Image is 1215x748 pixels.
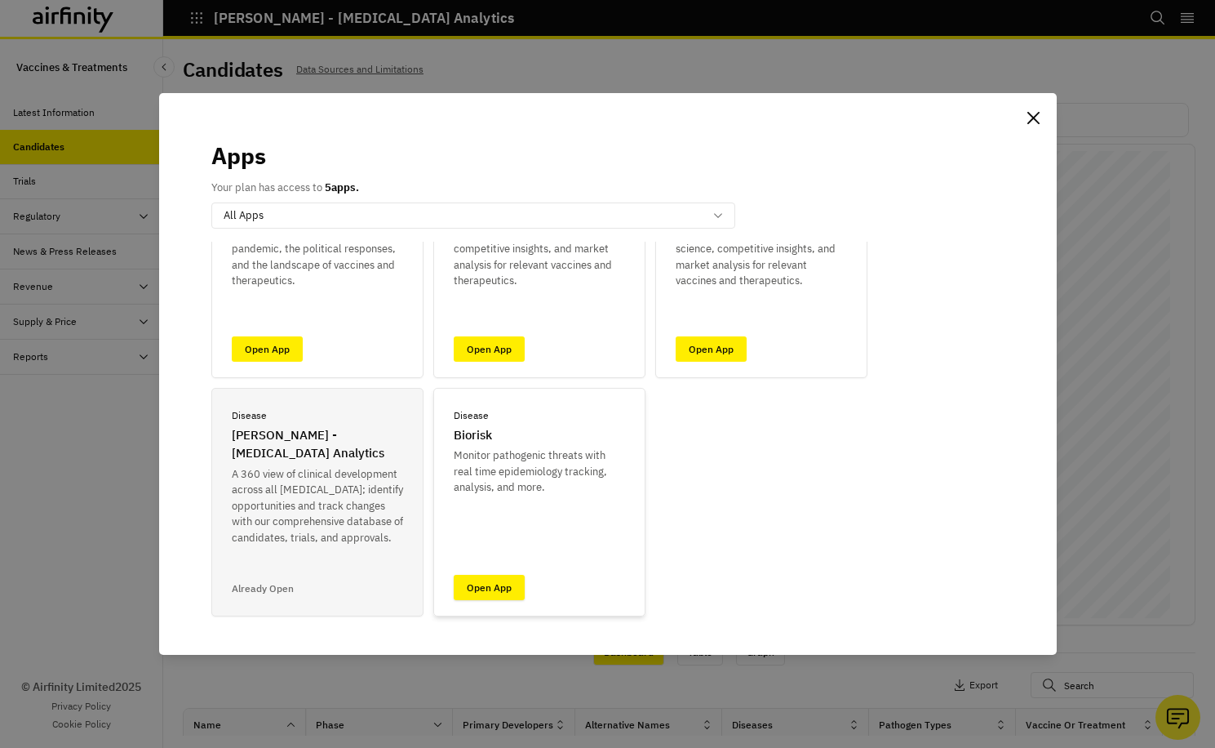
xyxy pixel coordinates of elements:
p: A 360 view of clinical development across all [MEDICAL_DATA]; identify opportunities and track ch... [232,466,403,546]
a: Open App [454,575,525,600]
button: Close [1021,105,1047,131]
p: [PERSON_NAME] - [MEDICAL_DATA] Analytics [232,426,403,463]
a: Open App [232,336,303,362]
p: A complete 360 view on [MEDICAL_DATA] and the latest science, competitive insights, and market an... [676,209,847,289]
p: Disease [454,408,489,423]
p: Biorisk [454,426,492,445]
p: Apps [211,139,266,173]
a: Open App [454,336,525,362]
p: A complete 360 view on the progression of the [MEDICAL_DATA] pandemic, the political responses, a... [232,209,403,289]
p: All Apps [224,207,264,224]
p: Disease [232,408,267,423]
a: Open App [676,336,747,362]
p: Your plan has access to [211,180,359,196]
p: A complete 360 view on seasonal RSV and the latest science, competitive insights, and market anal... [454,209,625,289]
p: Monitor pathogenic threats with real time epidemiology tracking, analysis, and more. [454,447,625,496]
p: Already Open [232,581,294,596]
b: 5 apps. [325,180,359,194]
